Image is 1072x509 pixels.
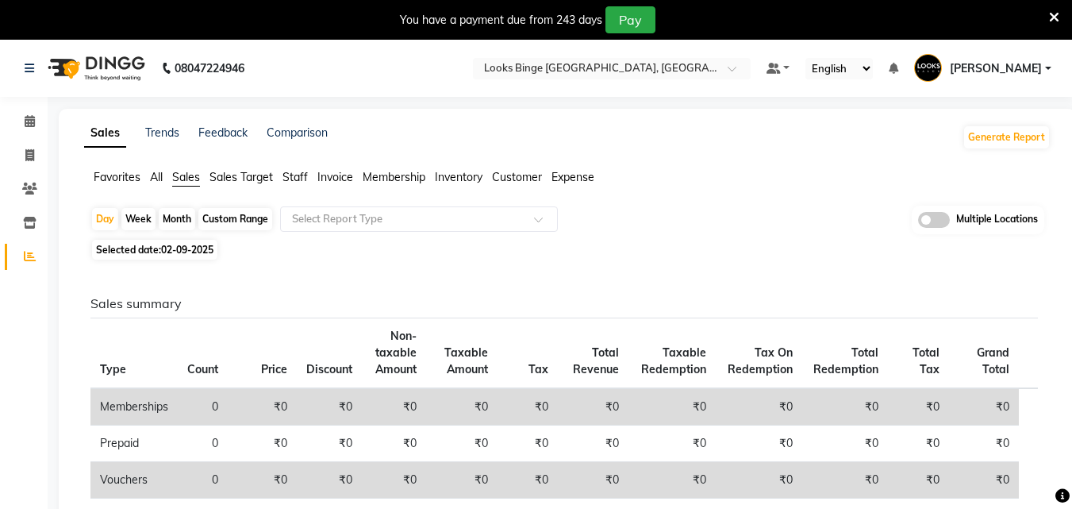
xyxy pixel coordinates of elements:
td: ₹0 [362,388,426,426]
button: Generate Report [964,126,1049,148]
td: ₹0 [362,462,426,499]
span: Tax [528,362,548,376]
td: ₹0 [628,388,716,426]
div: You have a payment due from 243 days [400,12,602,29]
td: ₹0 [716,388,802,426]
span: Total Revenue [573,345,619,376]
td: ₹0 [498,426,558,462]
td: ₹0 [498,388,558,426]
td: ₹0 [297,426,362,462]
span: Staff [282,170,308,184]
button: Pay [605,6,655,33]
td: ₹0 [628,462,716,499]
span: Invoice [317,170,353,184]
span: Total Tax [913,345,939,376]
a: Feedback [198,125,248,140]
span: Inventory [435,170,482,184]
td: ₹0 [558,388,628,426]
td: ₹0 [426,388,498,426]
span: Non-taxable Amount [375,329,417,376]
td: ₹0 [426,462,498,499]
div: Month [159,208,195,230]
span: Tax On Redemption [728,345,793,376]
td: 0 [178,388,228,426]
td: ₹0 [716,462,802,499]
img: Arnav Kumar_MSTR [914,54,942,82]
td: ₹0 [228,462,297,499]
span: Multiple Locations [956,212,1038,228]
td: ₹0 [802,462,888,499]
span: Selected date: [92,240,217,260]
td: ₹0 [888,426,949,462]
span: Membership [363,170,425,184]
td: Memberships [90,388,178,426]
img: logo [40,46,149,91]
td: ₹0 [558,426,628,462]
span: Taxable Redemption [641,345,706,376]
span: Sales Target [209,170,273,184]
td: ₹0 [297,388,362,426]
td: ₹0 [949,388,1019,426]
td: ₹0 [949,462,1019,499]
span: Favorites [94,170,140,184]
td: ₹0 [949,426,1019,462]
span: Expense [551,170,594,184]
h6: Sales summary [90,296,1038,311]
a: Comparison [267,125,328,140]
td: ₹0 [228,388,297,426]
td: ₹0 [498,462,558,499]
b: 08047224946 [175,46,244,91]
span: All [150,170,163,184]
td: ₹0 [888,462,949,499]
span: Type [100,362,126,376]
a: Trends [145,125,179,140]
td: 0 [178,426,228,462]
td: ₹0 [716,426,802,462]
td: ₹0 [228,426,297,462]
div: Custom Range [198,208,272,230]
span: Customer [492,170,542,184]
span: Taxable Amount [444,345,488,376]
td: ₹0 [802,426,888,462]
td: ₹0 [888,388,949,426]
td: ₹0 [297,462,362,499]
td: ₹0 [628,426,716,462]
td: ₹0 [558,462,628,499]
div: Day [92,208,118,230]
td: Vouchers [90,462,178,499]
td: 0 [178,462,228,499]
a: Sales [84,119,126,148]
td: ₹0 [426,426,498,462]
span: Count [187,362,218,376]
div: Week [121,208,156,230]
span: [PERSON_NAME] [950,60,1042,77]
span: Grand Total [977,345,1009,376]
td: ₹0 [802,388,888,426]
span: Sales [172,170,200,184]
td: ₹0 [362,426,426,462]
td: Prepaid [90,426,178,462]
span: Price [261,362,287,376]
span: Discount [306,362,352,376]
span: 02-09-2025 [161,244,213,256]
